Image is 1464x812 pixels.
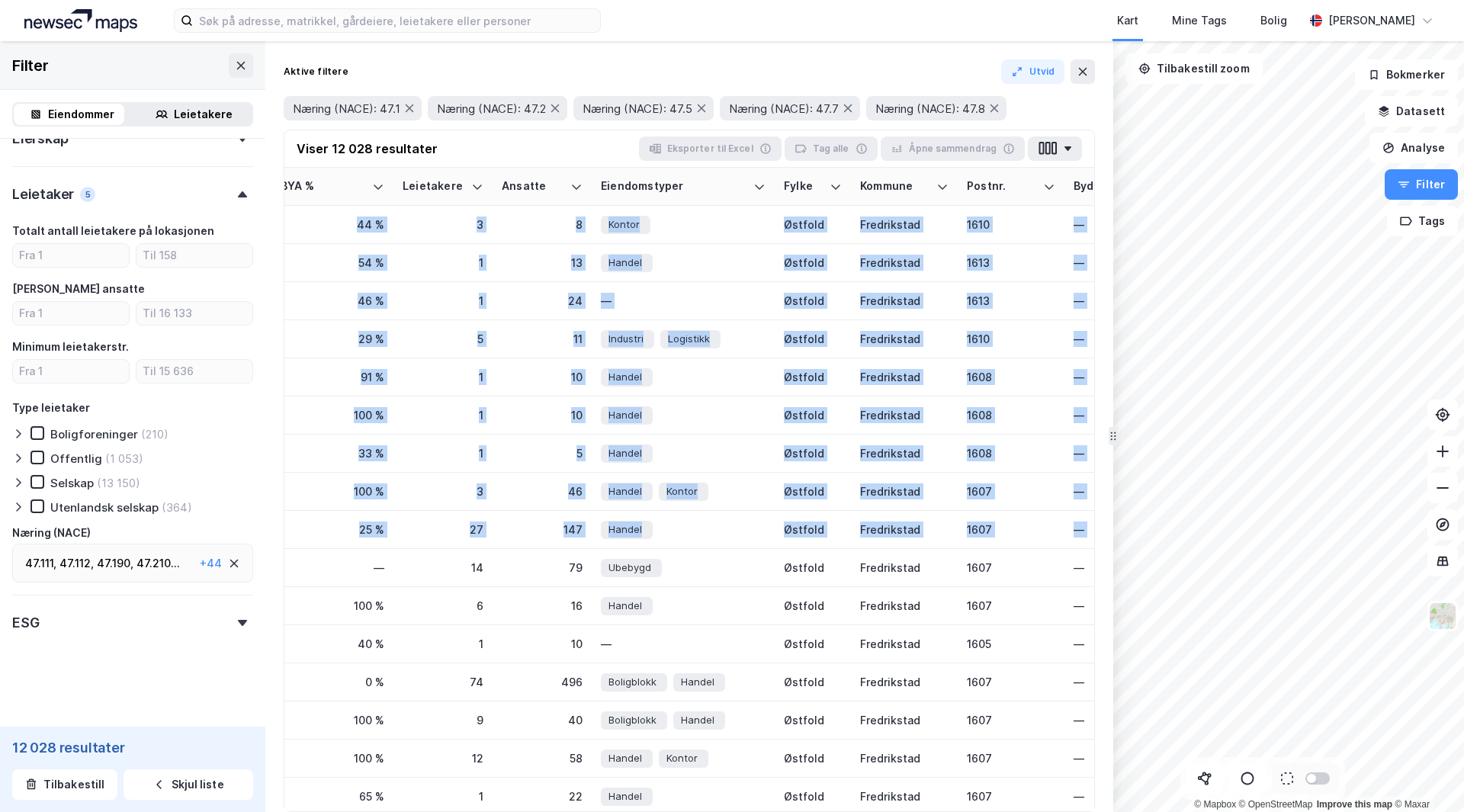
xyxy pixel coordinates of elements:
div: Næring (NACE) [12,524,91,542]
div: 0 % [281,674,384,690]
div: 14 [403,560,483,576]
button: Bokmerker [1355,59,1458,90]
div: [PERSON_NAME] [1328,11,1415,30]
div: (1 053) [105,451,143,466]
div: Fredrikstad [860,560,949,576]
div: Eiendomstyper [601,179,747,194]
div: — [1074,445,1162,461]
div: (364) [162,500,192,515]
div: Østfold [784,445,842,461]
div: Fredrikstad [860,674,949,690]
div: [PERSON_NAME] ansatte [12,280,145,298]
div: 1608 [967,407,1055,423]
div: 100 % [281,712,384,728]
div: 5 [80,187,95,202]
div: 46 [502,483,583,499]
div: 1 [403,293,483,309]
input: Til 15 636 [136,360,252,383]
div: 74 [403,674,483,690]
div: Østfold [784,560,842,576]
span: Industri [608,331,644,347]
button: Tilbakestill zoom [1125,53,1263,84]
div: 58 [502,750,583,766]
div: 5 [403,331,483,347]
div: Fredrikstad [860,788,949,804]
input: Fra 1 [13,360,129,383]
div: 1607 [967,750,1055,766]
span: Næring (NACE): 47.2 [437,101,546,116]
div: — [1074,331,1162,347]
div: Fredrikstad [860,217,949,233]
div: 1 [403,445,483,461]
div: Mine Tags [1172,11,1227,30]
div: 5 [502,445,583,461]
div: 100 % [281,407,384,423]
div: Østfold [784,407,842,423]
div: 1610 [967,217,1055,233]
div: 1 [403,255,483,271]
div: (13 150) [97,476,140,490]
div: Type leietaker [12,399,90,417]
button: Skjul liste [124,769,253,800]
div: 100 % [281,483,384,499]
div: 10 [502,369,583,385]
span: Handel [608,483,642,499]
div: 25 % [281,522,384,538]
div: 12 028 resultater [12,739,253,757]
div: Eiendommer [48,105,114,124]
div: 1 [403,369,483,385]
div: Kontrollprogram for chat [1388,739,1464,812]
button: Utvid [1001,59,1065,84]
div: 9 [403,712,483,728]
div: 1607 [967,788,1055,804]
div: Totalt antall leietakere på lokasjonen [12,222,214,240]
div: Utenlandsk selskap [50,500,159,515]
div: 10 [502,636,583,652]
div: Boligforeninger [50,427,138,441]
div: (210) [141,427,169,441]
div: 1605 [967,636,1055,652]
div: 12 [403,750,483,766]
div: 46 % [281,293,384,309]
div: 27 [403,522,483,538]
div: 16 [502,598,583,614]
div: 11 [502,331,583,347]
div: Østfold [784,331,842,347]
div: 147 [502,522,583,538]
div: Leietakere [403,179,465,194]
div: Ansatte [502,179,564,194]
div: Filter [12,53,49,78]
div: — [1074,407,1162,423]
span: Handel [608,369,642,385]
div: — [1074,636,1162,652]
div: 13 [502,255,583,271]
div: 1607 [967,560,1055,576]
button: Datasett [1365,96,1458,127]
div: Fredrikstad [860,255,949,271]
div: Selskap [50,476,94,490]
div: 33 % [281,445,384,461]
div: — [1074,483,1162,499]
div: Østfold [784,293,842,309]
div: — [1074,674,1162,690]
div: — [1074,750,1162,766]
div: Fredrikstad [860,331,949,347]
input: Til 16 133 [136,302,252,325]
div: Fredrikstad [860,369,949,385]
div: 1613 [967,293,1055,309]
div: 10 [502,407,583,423]
div: — [1074,522,1162,538]
input: Til 158 [136,244,252,267]
div: Kommune [860,179,930,194]
div: 1610 [967,331,1055,347]
div: — [1074,369,1162,385]
div: — [1074,217,1162,233]
div: Fredrikstad [860,407,949,423]
div: Østfold [784,750,842,766]
div: 1607 [967,598,1055,614]
div: 40 [502,712,583,728]
button: Tilbakestill [12,769,117,800]
div: 1607 [967,522,1055,538]
div: 1613 [967,255,1055,271]
span: Næring (NACE): 47.7 [729,101,839,116]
